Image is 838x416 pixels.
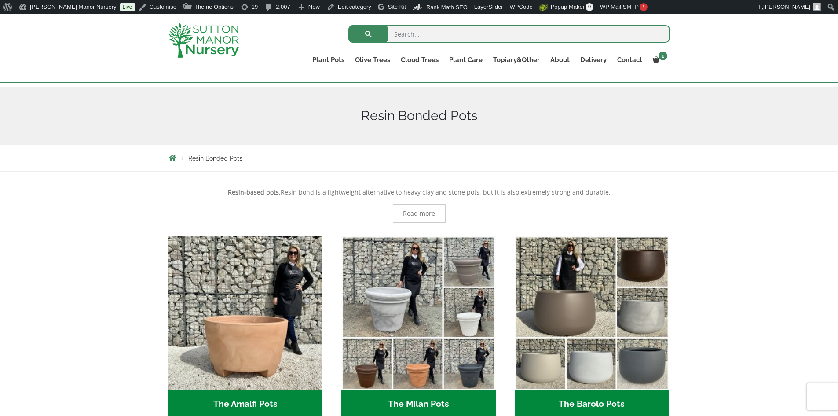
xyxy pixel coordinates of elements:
a: Live [120,3,135,11]
a: About [545,54,575,66]
a: Plant Pots [307,54,350,66]
img: logo [168,23,239,58]
span: 0 [586,3,593,11]
span: [PERSON_NAME] [763,4,810,10]
nav: Breadcrumbs [168,155,670,162]
a: Topiary&Other [488,54,545,66]
p: Resin bond is a lightweight alternative to heavy clay and stone pots, but it is also extremely st... [168,187,670,198]
span: Site Kit [388,4,406,10]
img: The Amalfi Pots [168,236,323,390]
span: Resin Bonded Pots [188,155,242,162]
strong: Resin-based pots. [228,188,281,196]
span: Read more [403,210,435,217]
a: Olive Trees [350,54,395,66]
a: 1 [648,54,670,66]
a: Delivery [575,54,612,66]
span: ! [640,3,648,11]
input: Search... [348,25,670,43]
span: Rank Math SEO [426,4,468,11]
span: 1 [659,52,667,60]
a: Contact [612,54,648,66]
img: The Milan Pots [341,236,496,390]
h1: Resin Bonded Pots [168,108,670,124]
img: The Barolo Pots [515,236,669,390]
a: Plant Care [444,54,488,66]
a: Cloud Trees [395,54,444,66]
